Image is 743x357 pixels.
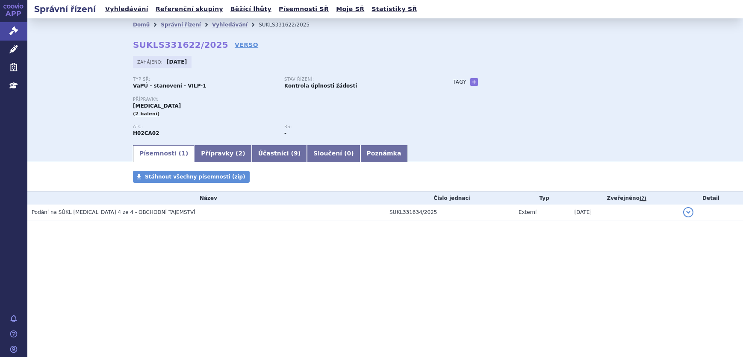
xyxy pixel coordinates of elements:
[360,145,408,162] a: Poznámka
[133,22,150,28] a: Domů
[195,145,251,162] a: Přípravky (2)
[284,83,357,89] strong: Kontrola úplnosti žádosti
[133,130,159,136] strong: OSILODROSTAT
[519,209,537,215] span: Externí
[228,3,274,15] a: Běžící lhůty
[570,192,679,205] th: Zveřejněno
[27,192,385,205] th: Název
[385,192,514,205] th: Číslo jednací
[103,3,151,15] a: Vyhledávání
[252,145,307,162] a: Účastníci (9)
[679,192,743,205] th: Detail
[181,150,186,157] span: 1
[153,3,226,15] a: Referenční skupiny
[259,18,321,31] li: SUKLS331622/2025
[235,41,258,49] a: VERSO
[133,77,276,82] p: Typ SŘ:
[133,145,195,162] a: Písemnosti (1)
[385,205,514,220] td: SUKL331634/2025
[161,22,201,28] a: Správní řízení
[137,59,164,65] span: Zahájeno:
[276,3,331,15] a: Písemnosti SŘ
[307,145,360,162] a: Sloučení (0)
[333,3,367,15] a: Moje SŘ
[284,124,427,129] p: RS:
[145,174,245,180] span: Stáhnout všechny písemnosti (zip)
[133,83,206,89] strong: VaPÚ - stanovení - VILP-1
[133,97,436,102] p: Přípravky:
[369,3,419,15] a: Statistiky SŘ
[347,150,351,157] span: 0
[212,22,248,28] a: Vyhledávání
[239,150,243,157] span: 2
[133,171,250,183] a: Stáhnout všechny písemnosti (zip)
[32,209,195,215] span: Podání na SÚKL Isturisa 4 ze 4 - OBCHODNÍ TAJEMSTVÍ
[167,59,187,65] strong: [DATE]
[453,77,466,87] h3: Tagy
[640,196,646,202] abbr: (?)
[133,103,181,109] span: [MEDICAL_DATA]
[133,111,160,117] span: (2 balení)
[284,130,286,136] strong: -
[27,3,103,15] h2: Správní řízení
[294,150,298,157] span: 9
[133,124,276,129] p: ATC:
[133,40,228,50] strong: SUKLS331622/2025
[284,77,427,82] p: Stav řízení:
[683,207,693,217] button: detail
[570,205,679,220] td: [DATE]
[514,192,570,205] th: Typ
[470,78,478,86] a: +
